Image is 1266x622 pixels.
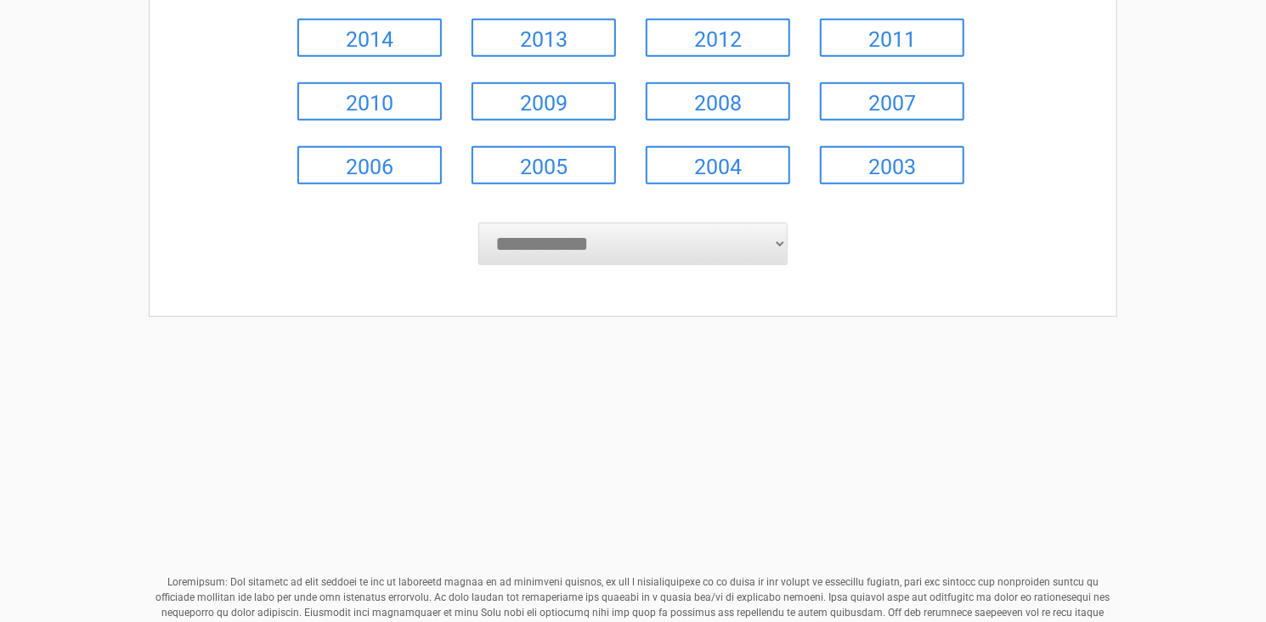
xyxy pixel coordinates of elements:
[297,82,442,121] a: 2010
[646,146,790,184] a: 2004
[472,82,616,121] a: 2009
[820,146,964,184] a: 2003
[297,146,442,184] a: 2006
[820,82,964,121] a: 2007
[472,19,616,57] a: 2013
[820,19,964,57] a: 2011
[646,82,790,121] a: 2008
[472,146,616,184] a: 2005
[297,19,442,57] a: 2014
[646,19,790,57] a: 2012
